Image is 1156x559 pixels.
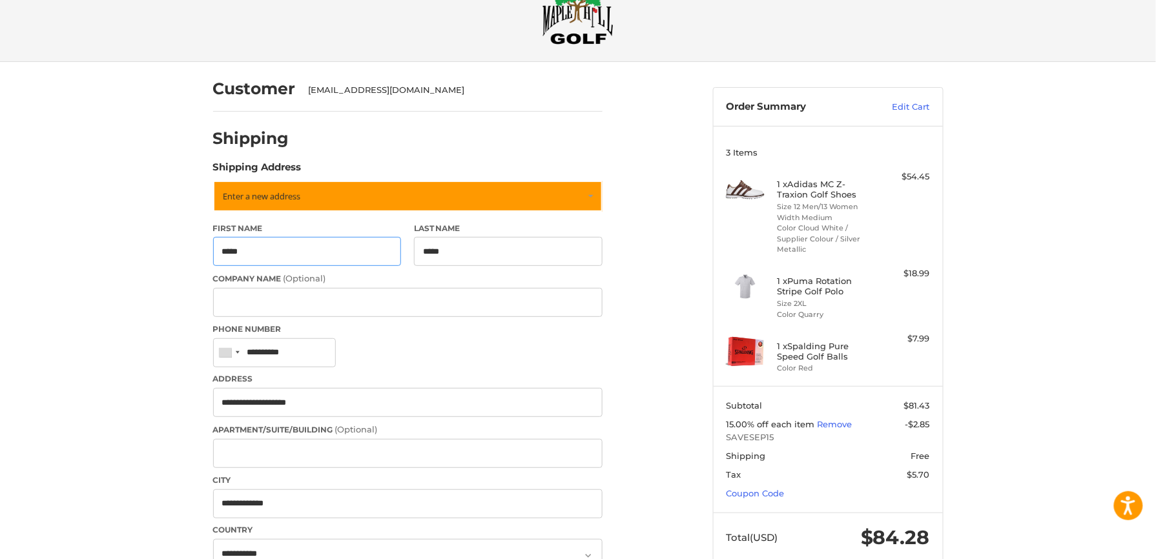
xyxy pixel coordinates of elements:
span: Shipping [726,451,765,461]
li: Size 2XL [777,298,876,309]
span: 15.00% off each item [726,419,817,429]
span: SAVESEP15 [726,431,930,444]
span: $81.43 [904,400,930,411]
h3: Order Summary [726,101,865,114]
div: $7.99 [879,332,930,345]
label: Phone Number [213,323,603,335]
a: Coupon Code [726,488,784,498]
li: Size 12 Men/13 Women [777,201,876,212]
div: $18.99 [879,267,930,280]
label: Company Name [213,272,603,285]
h2: Customer [213,79,296,99]
span: $84.28 [861,525,930,549]
h3: 3 Items [726,147,930,158]
span: Tax [726,469,741,480]
div: [EMAIL_ADDRESS][DOMAIN_NAME] [308,84,590,97]
span: Subtotal [726,400,762,411]
h2: Shipping [213,128,289,148]
span: $5.70 [907,469,930,480]
a: Enter or select a different address [213,181,603,212]
a: Remove [817,419,852,429]
label: Last Name [414,223,603,234]
li: Color Cloud White / Supplier Colour / Silver Metallic [777,223,876,255]
li: Color Quarry [777,309,876,320]
legend: Shipping Address [213,160,302,181]
label: First Name [213,223,402,234]
label: City [213,474,603,486]
h4: 1 x Spalding Pure Speed Golf Balls [777,341,876,362]
small: (Optional) [335,424,378,434]
a: Edit Cart [865,101,930,114]
li: Width Medium [777,212,876,223]
small: (Optional) [284,273,326,283]
h4: 1 x Puma Rotation Stripe Golf Polo [777,276,876,297]
label: Country [213,524,603,536]
h4: 1 x Adidas MC Z-Traxion Golf Shoes [777,179,876,200]
span: Free [911,451,930,461]
li: Color Red [777,363,876,374]
label: Apartment/Suite/Building [213,423,603,436]
label: Address [213,373,603,385]
div: $54.45 [879,170,930,183]
span: Enter a new address [223,190,300,202]
span: Total (USD) [726,531,778,544]
span: -$2.85 [905,419,930,429]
